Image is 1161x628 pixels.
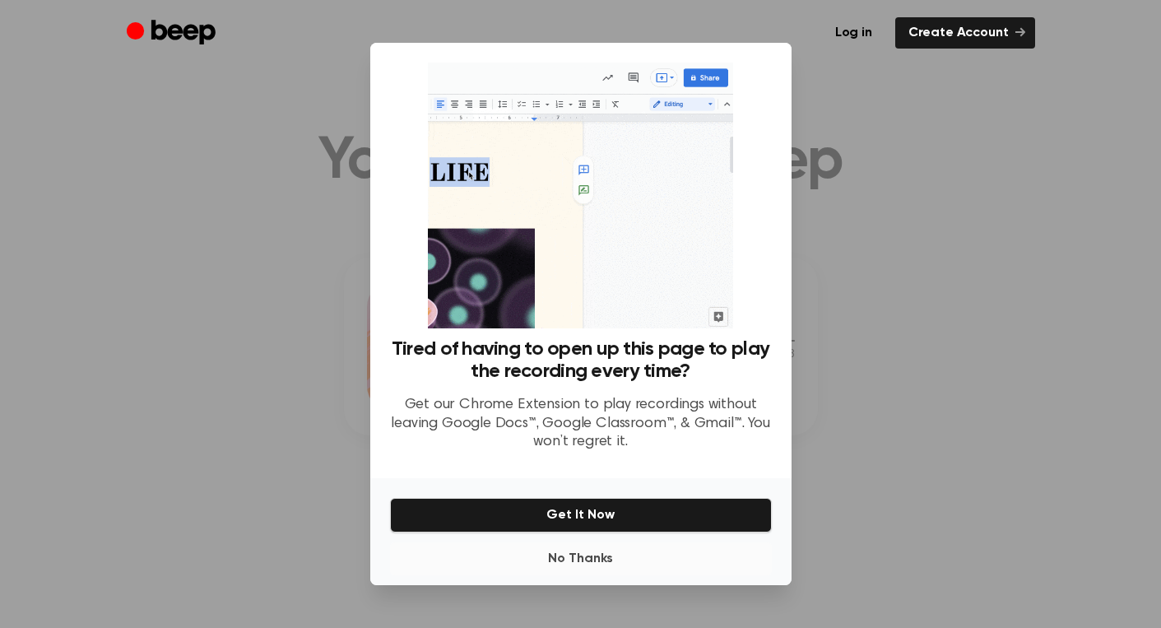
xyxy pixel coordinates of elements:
[390,542,772,575] button: No Thanks
[127,17,220,49] a: Beep
[390,498,772,533] button: Get It Now
[390,396,772,452] p: Get our Chrome Extension to play recordings without leaving Google Docs™, Google Classroom™, & Gm...
[428,63,733,328] img: Beep extension in action
[895,17,1035,49] a: Create Account
[390,338,772,383] h3: Tired of having to open up this page to play the recording every time?
[822,17,885,49] a: Log in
